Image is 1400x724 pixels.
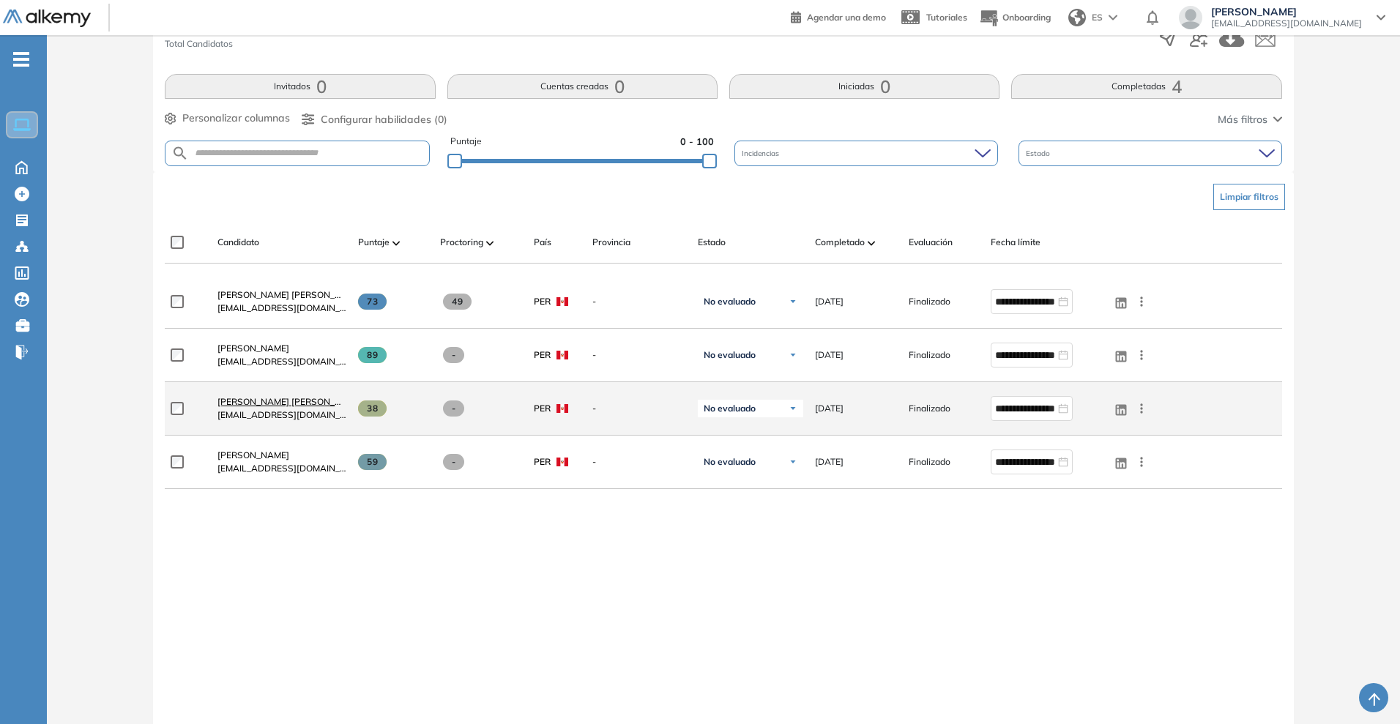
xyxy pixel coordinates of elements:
span: PER [534,348,551,362]
i: - [13,58,29,61]
img: [missing "en.ARROW_ALT" translation] [392,241,400,245]
span: - [443,347,464,363]
span: [PERSON_NAME] [217,343,289,354]
button: Configurar habilidades (0) [302,112,447,127]
button: Cuentas creadas0 [447,74,718,99]
img: world [1068,9,1086,26]
span: [EMAIL_ADDRESS][DOMAIN_NAME] [217,302,346,315]
span: Evaluación [909,236,953,249]
span: [DATE] [815,402,844,415]
button: Personalizar columnas [165,111,290,126]
img: PER [556,297,568,306]
span: Fecha límite [991,236,1040,249]
span: Puntaje [358,236,390,249]
img: PER [556,404,568,413]
span: Completado [815,236,865,249]
span: [DATE] [815,295,844,308]
button: Más filtros [1218,112,1282,127]
img: Ícono de flecha [789,297,797,306]
span: 38 [358,400,387,417]
a: [PERSON_NAME] [PERSON_NAME] [217,288,346,302]
span: Configurar habilidades (0) [321,112,447,127]
span: PER [534,455,551,469]
span: [PERSON_NAME] [PERSON_NAME] [217,396,363,407]
span: - [592,402,686,415]
span: [EMAIL_ADDRESS][DOMAIN_NAME] [217,462,346,475]
span: 89 [358,347,387,363]
img: SEARCH_ALT [171,144,189,163]
span: Más filtros [1218,112,1267,127]
span: 73 [358,294,387,310]
span: - [592,455,686,469]
span: Total Candidatos [165,37,233,51]
button: Onboarding [979,2,1051,34]
div: Incidencias [734,141,998,166]
div: Estado [1019,141,1282,166]
span: - [443,400,464,417]
span: [PERSON_NAME] [217,449,289,460]
a: Agendar una demo [791,7,886,25]
span: - [443,454,464,470]
span: PER [534,402,551,415]
span: Puntaje [450,135,482,149]
span: Finalizado [909,455,950,469]
span: [EMAIL_ADDRESS][DOMAIN_NAME] [217,355,346,368]
span: [EMAIL_ADDRESS][DOMAIN_NAME] [1211,18,1362,29]
span: 0 - 100 [680,135,714,149]
span: Agendar una demo [807,12,886,23]
span: 59 [358,454,387,470]
span: Finalizado [909,348,950,362]
span: 49 [443,294,472,310]
span: País [534,236,551,249]
span: No evaluado [704,349,756,361]
img: Logo [3,10,91,28]
span: PER [534,295,551,308]
img: Ícono de flecha [789,404,797,413]
span: [DATE] [815,455,844,469]
img: arrow [1109,15,1117,20]
span: Estado [698,236,726,249]
span: [DATE] [815,348,844,362]
a: [PERSON_NAME] [217,449,346,462]
img: Ícono de flecha [789,351,797,359]
button: Completadas4 [1011,74,1281,99]
span: Finalizado [909,402,950,415]
span: Personalizar columnas [182,111,290,126]
span: No evaluado [704,403,756,414]
span: Proctoring [440,236,483,249]
button: Invitados0 [165,74,435,99]
button: Iniciadas0 [729,74,999,99]
img: Ícono de flecha [789,458,797,466]
span: [EMAIL_ADDRESS][DOMAIN_NAME] [217,408,346,422]
span: No evaluado [704,456,756,468]
img: [missing "en.ARROW_ALT" translation] [868,241,875,245]
span: Finalizado [909,295,950,308]
span: [PERSON_NAME] [1211,6,1362,18]
button: Limpiar filtros [1213,184,1285,210]
span: No evaluado [704,296,756,307]
img: PER [556,351,568,359]
span: Tutoriales [926,12,967,23]
a: [PERSON_NAME] [217,342,346,355]
span: Candidato [217,236,259,249]
span: - [592,348,686,362]
a: [PERSON_NAME] [PERSON_NAME] [217,395,346,408]
img: PER [556,458,568,466]
span: Provincia [592,236,630,249]
span: [PERSON_NAME] [PERSON_NAME] [217,289,363,300]
span: - [592,295,686,308]
span: ES [1092,11,1103,24]
span: Incidencias [742,148,782,159]
span: Onboarding [1002,12,1051,23]
img: [missing "en.ARROW_ALT" translation] [486,241,494,245]
span: Estado [1026,148,1053,159]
